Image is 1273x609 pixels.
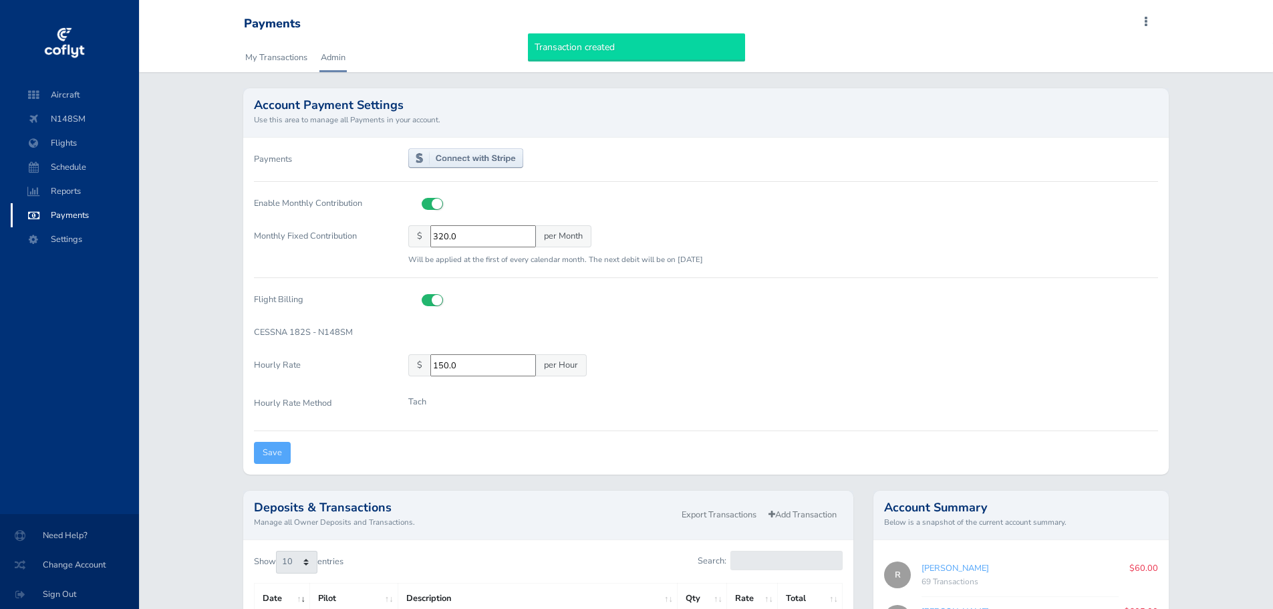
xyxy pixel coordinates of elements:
[244,392,398,419] label: Hourly Rate Method
[922,562,989,574] a: [PERSON_NAME]
[884,501,1157,513] h2: Account Summary
[254,114,1157,126] small: Use this area to manage all Payments in your account.
[408,254,703,265] small: Will be applied at the first of every calendar month. The next debit will be on [DATE]
[922,576,1118,589] div: 69 Transactions
[16,553,123,577] span: Change Account
[24,179,126,203] span: Reports
[24,155,126,179] span: Schedule
[244,17,301,31] div: Payments
[244,354,398,382] label: Hourly Rate
[254,516,676,528] small: Manage all Owner Deposits and Transactions.
[319,43,347,72] a: Admin
[676,505,762,525] a: Export Transactions
[244,43,309,72] a: My Transactions
[24,107,126,131] span: N148SM
[254,501,676,513] h2: Deposits & Transactions
[244,193,398,215] label: Enable Monthly Contribution
[254,442,291,464] input: Save
[254,551,343,574] label: Show entries
[16,582,123,606] span: Sign Out
[244,322,398,344] label: CESSNA 182S - N148SM
[42,23,86,64] img: coflyt logo
[254,148,292,170] label: Payments
[408,354,431,376] span: $
[698,551,843,570] label: Search:
[535,354,587,376] span: per Hour
[24,83,126,107] span: Aircraft
[24,131,126,155] span: Flights
[24,203,126,227] span: Payments
[528,33,745,62] div: Transaction created
[24,227,126,251] span: Settings
[16,523,123,547] span: Need Help?
[762,505,843,525] a: Add Transaction
[535,225,591,247] span: per Month
[730,551,843,570] input: Search:
[244,289,398,311] label: Flight Billing
[884,562,911,588] span: R
[254,99,1157,111] h2: Account Payment Settings
[244,225,398,267] label: Monthly Fixed Contribution
[408,148,524,168] img: stripe-connect-c255eb9ebfc5316c8b257b833e9128a69e6f0df0262c56b5df0f3f4dcfbe27cf.png
[1129,562,1158,575] p: $60.00
[884,516,1157,528] small: Below is a snapshot of the current account summary.
[408,395,426,408] p: Tach
[408,225,431,247] span: $
[276,551,317,574] select: Showentries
